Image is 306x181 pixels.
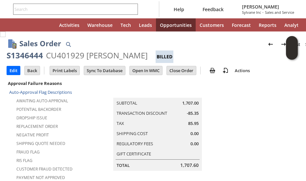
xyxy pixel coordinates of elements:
a: Tax [117,120,124,126]
a: Payment not approved [16,175,65,180]
img: add-record.svg [222,67,229,74]
a: Reports [255,18,280,31]
span: Warehouse [87,22,113,28]
a: Actions [232,68,252,73]
a: Auto-Approval Flag Descriptions [9,89,72,95]
a: Recent Records [8,18,24,31]
a: Total [117,162,130,168]
a: Leads [135,18,156,31]
span: 85.95 [188,120,199,127]
span: Leads [139,22,152,28]
a: Replacement Order [16,124,58,129]
span: 0.00 [190,131,199,137]
a: Regulatory Fees [117,141,153,147]
a: Dropship Issue [16,115,47,121]
a: Shipping Quote Needed [16,141,65,146]
div: Shortcuts [24,18,39,31]
img: Quick Find [64,40,72,48]
svg: Shortcuts [28,21,35,29]
a: Home [39,18,55,31]
span: Sylvane Inc [242,10,261,15]
img: Next [280,40,288,48]
input: Search [13,5,129,13]
img: Previous [267,40,274,48]
svg: Search [129,5,137,13]
a: Subtotal [117,100,137,106]
a: Forecast [228,18,255,31]
span: Customers [200,22,224,28]
svg: Recent Records [12,21,20,29]
div: Approval Failure Reasons [7,79,109,88]
input: Print Labels [50,66,79,75]
svg: Home [43,21,51,29]
a: Customers [196,18,228,31]
h1: Sales Order [19,38,61,49]
input: Edit [7,66,20,75]
a: Negative Profit [16,132,49,138]
span: Forecast [232,22,251,28]
a: Warehouse [83,18,117,31]
span: Sales and Service [265,10,294,15]
span: Help [174,6,184,12]
span: Analytics [284,22,305,28]
a: Awaiting Auto-Approval [16,98,68,104]
span: Feedback [203,6,224,12]
input: Open In WMC [130,66,162,75]
a: Tech [117,18,135,31]
span: Oracle Guided Learning Widget. To move around, please hold and drag [286,48,298,60]
caption: Summary [113,87,202,98]
a: Customer Fraud Detected [16,166,73,172]
span: [PERSON_NAME] [242,4,294,10]
div: S1346444 [7,50,43,61]
a: Transaction Discount [117,110,167,116]
a: Shipping Cost [117,131,148,136]
span: 0.00 [190,141,199,147]
img: print.svg [208,67,216,74]
span: Reports [259,22,276,28]
span: 1,707.00 [182,100,199,106]
input: Close Order [167,66,196,75]
span: - [262,10,264,15]
iframe: Click here to launch Oracle Guided Learning Help Panel [286,36,298,60]
a: RIS flag [16,158,33,163]
div: CU401929 [PERSON_NAME] [46,50,148,61]
a: Gift Certificate [117,151,151,157]
span: Activities [59,22,79,28]
a: Opportunities [156,18,196,31]
input: Back [25,66,40,75]
input: Sync To Database [84,66,125,75]
span: 1,707.60 [180,162,199,169]
span: Tech [120,22,131,28]
div: Billed [156,50,173,63]
span: Opportunities [160,22,192,28]
a: Activities [55,18,83,31]
a: Fraud Flag [16,149,40,155]
a: Potential Backorder [16,107,61,112]
span: -85.35 [187,110,199,116]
